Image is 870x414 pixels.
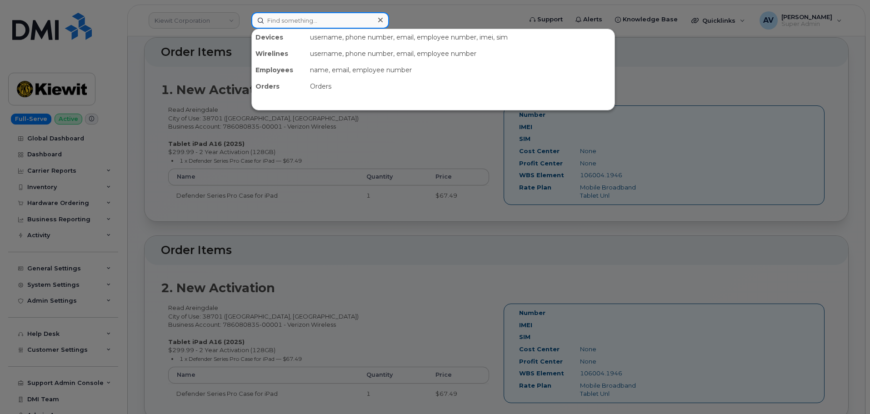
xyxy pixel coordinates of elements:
[306,45,615,62] div: username, phone number, email, employee number
[252,78,306,95] div: Orders
[252,45,306,62] div: Wirelines
[251,12,389,29] input: Find something...
[306,62,615,78] div: name, email, employee number
[306,29,615,45] div: username, phone number, email, employee number, imei, sim
[306,78,615,95] div: Orders
[252,62,306,78] div: Employees
[830,374,863,407] iframe: Messenger Launcher
[252,29,306,45] div: Devices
